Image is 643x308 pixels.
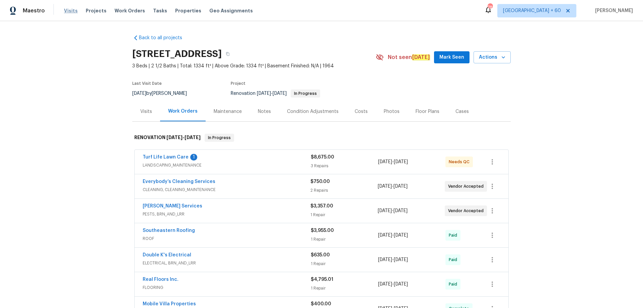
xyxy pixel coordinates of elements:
[257,91,287,96] span: -
[592,7,633,14] span: [PERSON_NAME]
[143,228,195,233] a: Southeastern Roofing
[310,211,377,218] div: 1 Repair
[378,207,408,214] span: -
[143,302,196,306] a: Mobile Villa Properties
[311,277,333,282] span: $4,795.01
[388,54,430,61] span: Not seen
[143,186,310,193] span: CLEANING, CLEANING_MAINTENANCE
[140,108,152,115] div: Visits
[310,204,333,208] span: $3,357.00
[449,159,472,165] span: Needs QC
[132,127,511,148] div: RENOVATION [DATE]-[DATE]In Progress
[474,51,511,64] button: Actions
[143,204,202,208] a: [PERSON_NAME] Services
[134,134,201,142] h6: RENOVATION
[311,163,378,169] div: 3 Repairs
[439,53,464,62] span: Mark Seen
[166,135,183,140] span: [DATE]
[378,208,392,213] span: [DATE]
[311,285,378,292] div: 1 Repair
[231,81,245,85] span: Project
[143,179,215,184] a: Everybody’s Cleaning Services
[291,91,319,96] span: In Progress
[175,7,201,14] span: Properties
[378,183,408,190] span: -
[132,89,195,98] div: by [PERSON_NAME]
[258,108,271,115] div: Notes
[310,179,330,184] span: $750.00
[378,159,408,165] span: -
[143,284,311,291] span: FLOORING
[394,184,408,189] span: [DATE]
[378,232,408,239] span: -
[449,256,460,263] span: Paid
[287,108,339,115] div: Condition Adjustments
[394,233,408,238] span: [DATE]
[503,7,561,14] span: [GEOGRAPHIC_DATA] + 60
[412,54,430,60] em: [DATE]
[378,160,392,164] span: [DATE]
[378,184,392,189] span: [DATE]
[394,257,408,262] span: [DATE]
[384,108,400,115] div: Photos
[311,155,334,160] span: $8,675.00
[310,187,377,194] div: 2 Repairs
[488,4,492,11] div: 782
[115,7,145,14] span: Work Orders
[355,108,368,115] div: Costs
[23,7,45,14] span: Maestro
[190,154,197,161] div: 1
[132,35,197,41] a: Back to all projects
[214,108,242,115] div: Maintenance
[132,63,376,69] span: 3 Beds | 2 1/2 Baths | Total: 1334 ft² | Above Grade: 1334 ft² | Basement Finished: N/A | 1964
[311,260,378,267] div: 1 Repair
[448,183,486,190] span: Vendor Accepted
[416,108,439,115] div: Floor Plans
[378,282,392,287] span: [DATE]
[273,91,287,96] span: [DATE]
[394,282,408,287] span: [DATE]
[132,51,222,57] h2: [STREET_ADDRESS]
[209,7,253,14] span: Geo Assignments
[143,253,191,257] a: Double K's Electrical
[205,134,233,141] span: In Progress
[479,53,505,62] span: Actions
[394,208,408,213] span: [DATE]
[143,235,311,242] span: ROOF
[311,302,331,306] span: $400.00
[143,162,311,169] span: LANDSCAPING_MAINTENANCE
[153,8,167,13] span: Tasks
[311,228,334,233] span: $3,955.00
[311,236,378,243] div: 1 Repair
[455,108,469,115] div: Cases
[378,233,392,238] span: [DATE]
[449,281,460,288] span: Paid
[394,160,408,164] span: [DATE]
[378,256,408,263] span: -
[166,135,201,140] span: -
[378,281,408,288] span: -
[143,155,189,160] a: Turf Life Lawn Care
[231,91,320,96] span: Renovation
[257,91,271,96] span: [DATE]
[64,7,78,14] span: Visits
[311,253,330,257] span: $635.00
[143,211,310,218] span: PESTS, BRN_AND_LRR
[434,51,470,64] button: Mark Seen
[132,81,162,85] span: Last Visit Date
[448,207,486,214] span: Vendor Accepted
[168,108,198,115] div: Work Orders
[143,277,178,282] a: Real Floors Inc.
[86,7,106,14] span: Projects
[222,48,234,60] button: Copy Address
[185,135,201,140] span: [DATE]
[143,260,311,266] span: ELECTRICAL, BRN_AND_LRR
[449,232,460,239] span: Paid
[378,257,392,262] span: [DATE]
[132,91,146,96] span: [DATE]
